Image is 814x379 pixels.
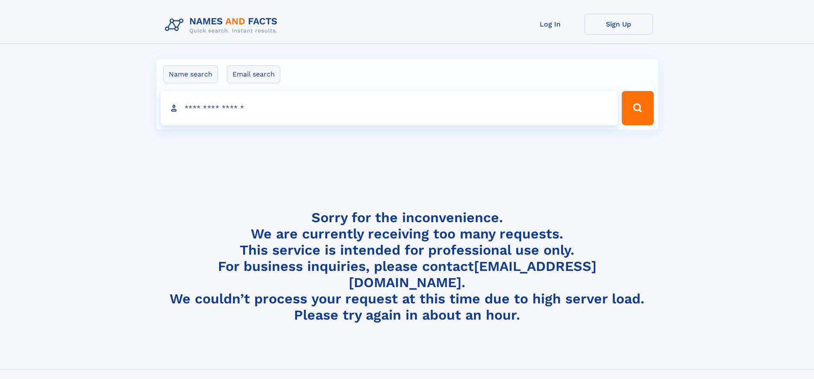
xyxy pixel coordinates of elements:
[163,65,218,83] label: Name search
[162,209,653,323] h4: Sorry for the inconvenience. We are currently receiving too many requests. This service is intend...
[227,65,280,83] label: Email search
[516,14,585,35] a: Log In
[622,91,653,125] button: Search Button
[161,91,618,125] input: search input
[162,14,285,37] img: Logo Names and Facts
[349,258,597,291] a: [EMAIL_ADDRESS][DOMAIN_NAME]
[585,14,653,35] a: Sign Up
